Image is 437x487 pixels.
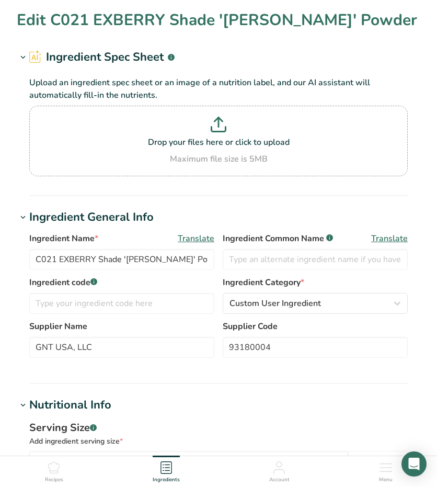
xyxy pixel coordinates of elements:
[223,320,408,333] label: Supplier Code
[29,232,98,245] span: Ingredient Name
[178,232,214,245] span: Translate
[17,8,417,32] h1: Edit C021 EXBERRY Shade '[PERSON_NAME]' Powder
[401,451,427,477] div: Open Intercom Messenger
[223,293,408,314] button: Custom User Ingredient
[153,456,180,484] a: Ingredients
[371,232,408,245] span: Translate
[229,297,321,310] span: Custom User Ingredient
[269,476,290,484] span: Account
[29,293,214,314] input: Type your ingredient code here
[32,153,405,165] div: Maximum file size is 5MB
[29,76,408,101] p: Upload an ingredient spec sheet or an image of a nutrition label, and our AI assistant will autom...
[223,276,408,289] label: Ingredient Category
[269,456,290,484] a: Account
[29,337,214,358] input: Type your supplier name here
[29,320,214,333] label: Supplier Name
[29,49,175,66] h2: Ingredient Spec Sheet
[29,451,348,472] input: Type your serving size here
[223,249,408,270] input: Type an alternate ingredient name if you have
[379,476,393,484] span: Menu
[29,420,408,436] div: Serving Size
[223,337,408,358] input: Type your supplier code here
[29,209,154,226] div: Ingredient General Info
[32,136,405,149] p: Drop your files here or click to upload
[29,276,214,289] label: Ingredient code
[29,249,214,270] input: Type your ingredient name here
[223,232,333,245] span: Ingredient Common Name
[45,456,63,484] a: Recipes
[29,397,111,414] div: Nutritional Info
[45,476,63,484] span: Recipes
[153,476,180,484] span: Ingredients
[29,436,408,447] div: Add ingredient serving size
